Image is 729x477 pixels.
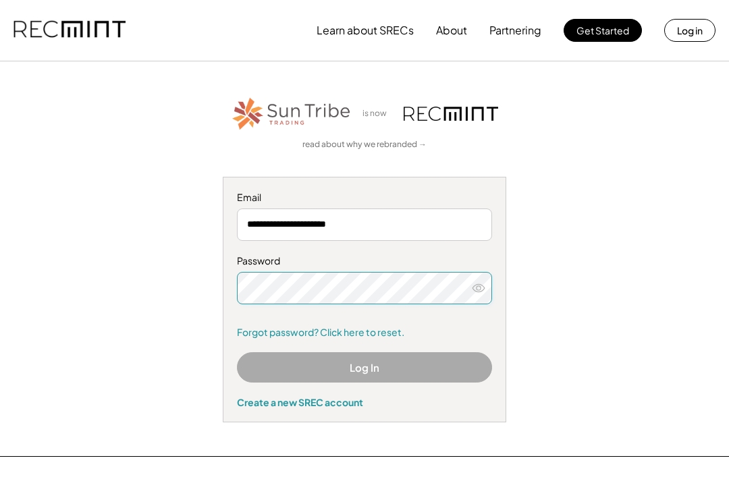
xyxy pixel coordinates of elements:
[489,17,541,44] button: Partnering
[237,254,492,268] div: Password
[302,139,427,150] a: read about why we rebranded →
[317,17,414,44] button: Learn about SRECs
[564,19,642,42] button: Get Started
[13,7,126,53] img: recmint-logotype%403x.png
[404,107,498,121] img: recmint-logotype%403x.png
[359,108,397,119] div: is now
[237,191,492,204] div: Email
[231,95,352,132] img: STT_Horizontal_Logo%2B-%2BColor.png
[237,352,492,383] button: Log In
[664,19,715,42] button: Log in
[436,17,467,44] button: About
[237,326,492,339] a: Forgot password? Click here to reset.
[237,396,492,408] div: Create a new SREC account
